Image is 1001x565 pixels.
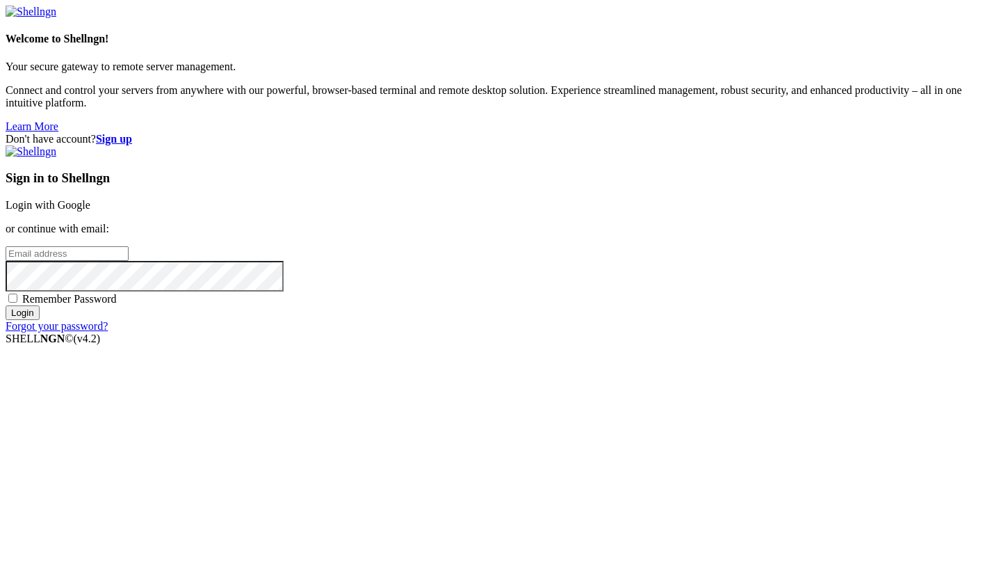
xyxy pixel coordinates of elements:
[6,61,995,73] p: Your secure gateway to remote server management.
[6,305,40,320] input: Login
[6,223,995,235] p: or continue with email:
[74,333,101,344] span: 4.2.0
[40,333,65,344] b: NGN
[22,293,117,305] span: Remember Password
[6,145,56,158] img: Shellngn
[6,120,58,132] a: Learn More
[6,6,56,18] img: Shellngn
[96,133,132,145] a: Sign up
[6,246,129,261] input: Email address
[6,133,995,145] div: Don't have account?
[6,84,995,109] p: Connect and control your servers from anywhere with our powerful, browser-based terminal and remo...
[6,33,995,45] h4: Welcome to Shellngn!
[6,199,90,211] a: Login with Google
[6,333,100,344] span: SHELL ©
[8,294,17,303] input: Remember Password
[6,170,995,186] h3: Sign in to Shellngn
[6,320,108,332] a: Forgot your password?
